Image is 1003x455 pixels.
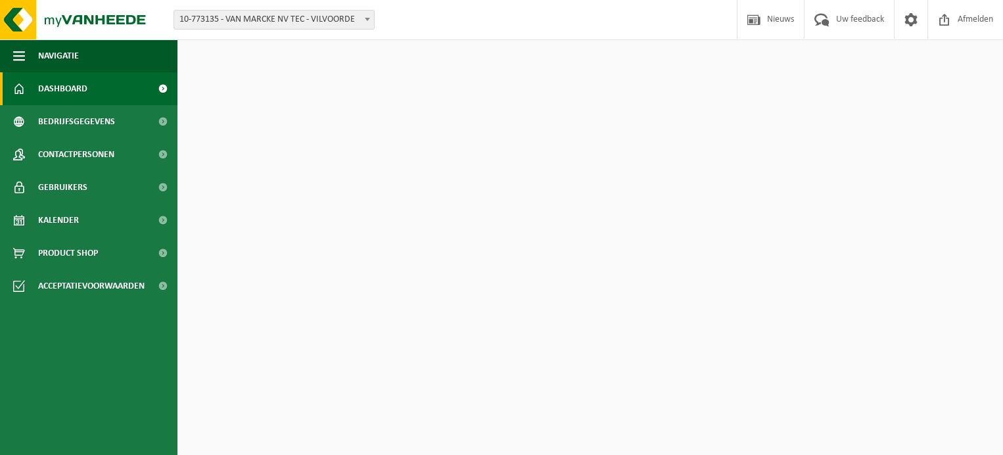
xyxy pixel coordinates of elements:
span: Contactpersonen [38,138,114,171]
span: Kalender [38,204,79,237]
span: Bedrijfsgegevens [38,105,115,138]
span: Acceptatievoorwaarden [38,270,145,302]
span: Product Shop [38,237,98,270]
span: 10-773135 - VAN MARCKE NV TEC - VILVOORDE [174,11,374,29]
span: Navigatie [38,39,79,72]
span: 10-773135 - VAN MARCKE NV TEC - VILVOORDE [174,10,375,30]
span: Dashboard [38,72,87,105]
span: Gebruikers [38,171,87,204]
